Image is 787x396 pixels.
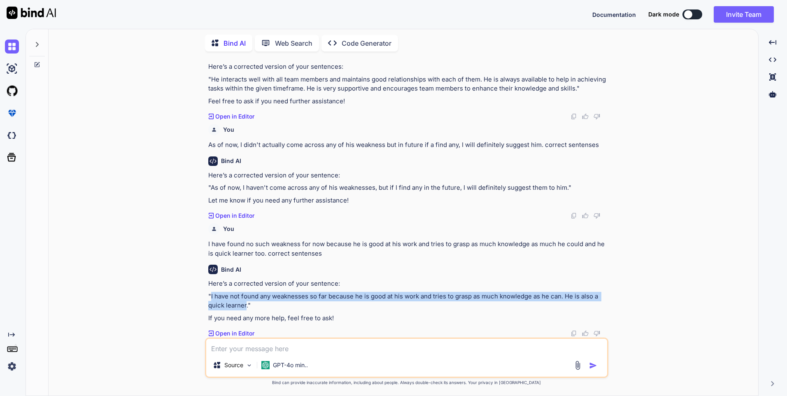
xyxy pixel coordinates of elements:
[223,225,234,233] h6: You
[582,212,589,219] img: like
[208,314,607,323] p: If you need any more help, feel free to ask!
[7,7,56,19] img: Bind AI
[208,240,607,258] p: I have found no such weakness for now because he is good at his work and tries to grasp as much k...
[570,330,577,337] img: copy
[714,6,774,23] button: Invite Team
[594,212,600,219] img: dislike
[589,361,597,370] img: icon
[582,330,589,337] img: like
[208,183,607,193] p: "As of now, I haven't come across any of his weaknesses, but if I find any in the future, I will ...
[205,380,608,386] p: Bind can provide inaccurate information, including about people. Always double-check its answers....
[246,362,253,369] img: Pick Models
[208,62,607,72] p: Here’s a corrected version of your sentences:
[5,359,19,373] img: settings
[592,11,636,18] span: Documentation
[215,329,254,338] p: Open in Editor
[570,212,577,219] img: copy
[573,361,582,370] img: attachment
[594,330,600,337] img: dislike
[208,140,607,150] p: As of now, I didn't actually come across any of his weakness but in future if a find any, I will ...
[208,292,607,310] p: "I have not found any weaknesses so far because he is good at his work and tries to grasp as much...
[215,212,254,220] p: Open in Editor
[273,361,308,369] p: GPT-4o min..
[570,113,577,120] img: copy
[5,84,19,98] img: githubLight
[208,75,607,93] p: "He interacts well with all team members and maintains good relationships with each of them. He i...
[5,40,19,54] img: chat
[208,196,607,205] p: Let me know if you need any further assistance!
[5,62,19,76] img: ai-studio
[221,157,241,165] h6: Bind AI
[648,10,679,19] span: Dark mode
[592,10,636,19] button: Documentation
[594,113,600,120] img: dislike
[582,113,589,120] img: like
[221,266,241,274] h6: Bind AI
[224,361,243,369] p: Source
[208,171,607,180] p: Here’s a corrected version of your sentence:
[342,38,391,48] p: Code Generator
[224,38,246,48] p: Bind AI
[5,128,19,142] img: darkCloudIdeIcon
[5,106,19,120] img: premium
[215,112,254,121] p: Open in Editor
[261,361,270,369] img: GPT-4o mini
[208,97,607,106] p: Feel free to ask if you need further assistance!
[223,126,234,134] h6: You
[208,279,607,289] p: Here’s a corrected version of your sentence:
[275,38,312,48] p: Web Search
